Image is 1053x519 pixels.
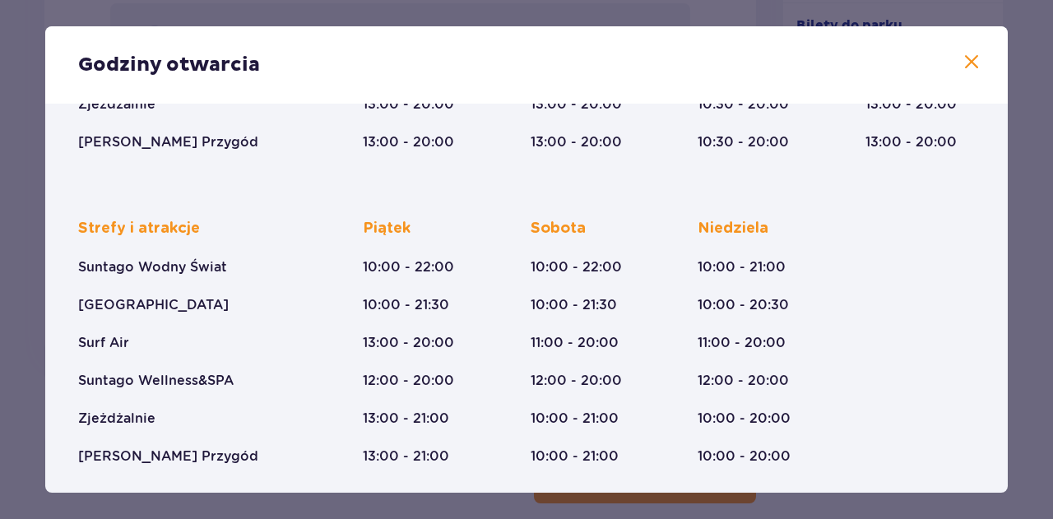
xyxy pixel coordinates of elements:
[531,219,586,239] p: Sobota
[698,219,768,239] p: Niedziela
[363,133,454,151] p: 13:00 - 20:00
[78,296,229,314] p: [GEOGRAPHIC_DATA]
[531,410,619,428] p: 10:00 - 21:00
[698,296,789,314] p: 10:00 - 20:30
[78,133,258,151] p: [PERSON_NAME] Przygód
[363,258,454,276] p: 10:00 - 22:00
[865,95,957,114] p: 13:00 - 20:00
[531,372,622,390] p: 12:00 - 20:00
[865,133,957,151] p: 13:00 - 20:00
[698,258,786,276] p: 10:00 - 21:00
[698,95,789,114] p: 10:30 - 20:00
[78,410,155,428] p: Zjeżdżalnie
[363,410,449,428] p: 13:00 - 21:00
[698,447,791,466] p: 10:00 - 20:00
[78,447,258,466] p: [PERSON_NAME] Przygód
[363,334,454,352] p: 13:00 - 20:00
[78,219,200,239] p: Strefy i atrakcje
[531,258,622,276] p: 10:00 - 22:00
[78,53,260,77] p: Godziny otwarcia
[531,95,622,114] p: 13:00 - 20:00
[531,334,619,352] p: 11:00 - 20:00
[363,447,449,466] p: 13:00 - 21:00
[531,296,617,314] p: 10:00 - 21:30
[78,372,234,390] p: Suntago Wellness&SPA
[698,133,789,151] p: 10:30 - 20:00
[698,334,786,352] p: 11:00 - 20:00
[363,372,454,390] p: 12:00 - 20:00
[698,372,789,390] p: 12:00 - 20:00
[363,219,411,239] p: Piątek
[78,95,155,114] p: Zjeżdżalnie
[698,410,791,428] p: 10:00 - 20:00
[531,447,619,466] p: 10:00 - 21:00
[78,334,129,352] p: Surf Air
[363,296,449,314] p: 10:00 - 21:30
[363,95,454,114] p: 13:00 - 20:00
[531,133,622,151] p: 13:00 - 20:00
[78,258,227,276] p: Suntago Wodny Świat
